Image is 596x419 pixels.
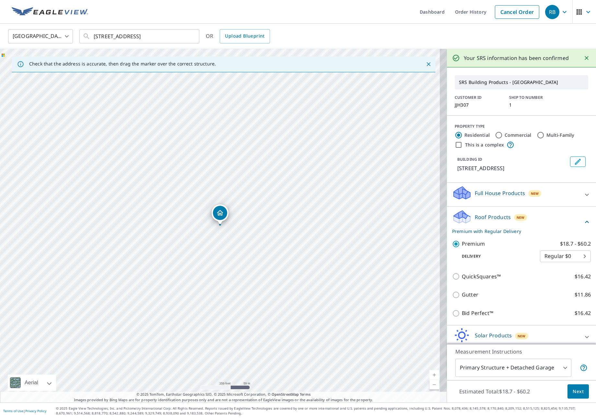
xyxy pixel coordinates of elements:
[424,60,433,68] button: Close
[272,392,299,397] a: OpenStreetMap
[220,29,270,43] a: Upload Blueprint
[454,384,535,399] p: Estimated Total: $18.7 - $60.2
[455,123,588,129] div: PROPERTY TYPE
[12,7,88,17] img: EV Logo
[25,409,46,413] a: Privacy Policy
[23,375,40,391] div: Aerial
[509,95,556,100] p: SHIP TO NUMBER
[429,380,439,390] a: Current Level 17, Zoom Out
[456,77,587,88] p: SRS Building Products - [GEOGRAPHIC_DATA]
[531,191,539,196] span: New
[462,240,485,248] p: Premium
[300,392,310,397] a: Terms
[464,132,490,138] label: Residential
[517,215,525,220] span: New
[464,54,569,62] p: Your SRS information has been confirmed
[8,375,56,391] div: Aerial
[462,309,493,317] p: Bid Perfect™
[94,27,186,45] input: Search by address or latitude-longitude
[452,253,540,259] p: Delivery
[575,291,591,299] p: $11.86
[452,185,591,204] div: Full House ProductsNew
[540,247,591,265] div: Regular $0
[575,273,591,281] p: $16.42
[495,5,539,19] a: Cancel Order
[212,204,228,225] div: Dropped pin, building 1, Residential property, 9809 NE 115th Ct Vancouver, WA 98662
[452,228,583,235] p: Premium with Regular Delivery
[580,364,588,372] span: Your report will include the primary structure and a detached garage if one exists.
[455,359,571,377] div: Primary Structure + Detached Garage
[225,32,264,40] span: Upload Blueprint
[3,409,23,413] a: Terms of Use
[575,309,591,317] p: $16.42
[573,388,584,396] span: Next
[560,240,591,248] p: $18.7 - $60.2
[505,132,532,138] label: Commercial
[462,291,478,299] p: Gutter
[455,95,501,100] p: CUSTOMER ID
[29,61,216,67] p: Check that the address is accurate, then drag the marker over the correct structure.
[455,102,501,108] p: JJH307
[570,157,586,167] button: Edit building 1
[3,409,46,413] p: |
[457,164,567,172] p: [STREET_ADDRESS]
[465,142,504,148] label: This is a complex
[518,333,526,339] span: New
[8,27,73,45] div: [GEOGRAPHIC_DATA]
[56,406,593,416] p: © 2025 Eagle View Technologies, Inc. and Pictometry International Corp. All Rights Reserved. Repo...
[582,54,591,62] button: Close
[509,102,556,108] p: 1
[567,384,589,399] button: Next
[429,370,439,380] a: Current Level 17, Zoom In
[475,213,511,221] p: Roof Products
[475,332,512,339] p: Solar Products
[546,132,575,138] label: Multi-Family
[462,273,501,281] p: QuickSquares™
[457,157,482,162] p: BUILDING ID
[452,209,591,235] div: Roof ProductsNewPremium with Regular Delivery
[545,5,559,19] div: RB
[452,328,591,346] div: Solar ProductsNew
[475,189,525,197] p: Full House Products
[136,392,310,397] span: © 2025 TomTom, Earthstar Geographics SIO, © 2025 Microsoft Corporation, ©
[455,348,588,355] p: Measurement Instructions
[206,29,270,43] div: OR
